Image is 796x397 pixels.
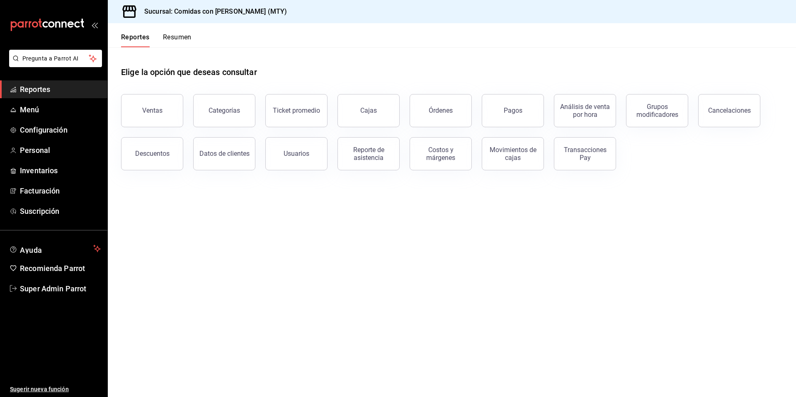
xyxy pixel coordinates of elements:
[121,94,183,127] button: Ventas
[482,94,544,127] button: Pagos
[559,146,611,162] div: Transacciones Pay
[20,263,101,274] span: Recomienda Parrot
[121,33,192,47] div: navigation tabs
[91,22,98,28] button: open_drawer_menu
[10,385,101,394] span: Sugerir nueva función
[20,244,90,254] span: Ayuda
[559,103,611,119] div: Análisis de venta por hora
[163,33,192,47] button: Resumen
[121,66,257,78] h1: Elige la opción que deseas consultar
[9,50,102,67] button: Pregunta a Parrot AI
[487,146,539,162] div: Movimientos de cajas
[360,106,377,116] div: Cajas
[20,145,101,156] span: Personal
[193,137,255,170] button: Datos de clientes
[343,146,394,162] div: Reporte de asistencia
[20,283,101,294] span: Super Admin Parrot
[22,54,89,63] span: Pregunta a Parrot AI
[193,94,255,127] button: Categorías
[20,185,101,196] span: Facturación
[698,94,760,127] button: Cancelaciones
[20,124,101,136] span: Configuración
[626,94,688,127] button: Grupos modificadores
[121,137,183,170] button: Descuentos
[504,107,522,114] div: Pagos
[554,137,616,170] button: Transacciones Pay
[265,94,328,127] button: Ticket promedio
[708,107,751,114] div: Cancelaciones
[20,206,101,217] span: Suscripción
[554,94,616,127] button: Análisis de venta por hora
[121,33,150,47] button: Reportes
[265,137,328,170] button: Usuarios
[20,165,101,176] span: Inventarios
[482,137,544,170] button: Movimientos de cajas
[135,150,170,157] div: Descuentos
[415,146,466,162] div: Costos y márgenes
[337,137,400,170] button: Reporte de asistencia
[209,107,240,114] div: Categorías
[6,60,102,69] a: Pregunta a Parrot AI
[142,107,163,114] div: Ventas
[410,94,472,127] button: Órdenes
[284,150,309,157] div: Usuarios
[199,150,250,157] div: Datos de clientes
[429,107,453,114] div: Órdenes
[631,103,683,119] div: Grupos modificadores
[20,104,101,115] span: Menú
[138,7,287,17] h3: Sucursal: Comidas con [PERSON_NAME] (MTY)
[410,137,472,170] button: Costos y márgenes
[20,84,101,95] span: Reportes
[337,94,400,127] a: Cajas
[273,107,320,114] div: Ticket promedio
